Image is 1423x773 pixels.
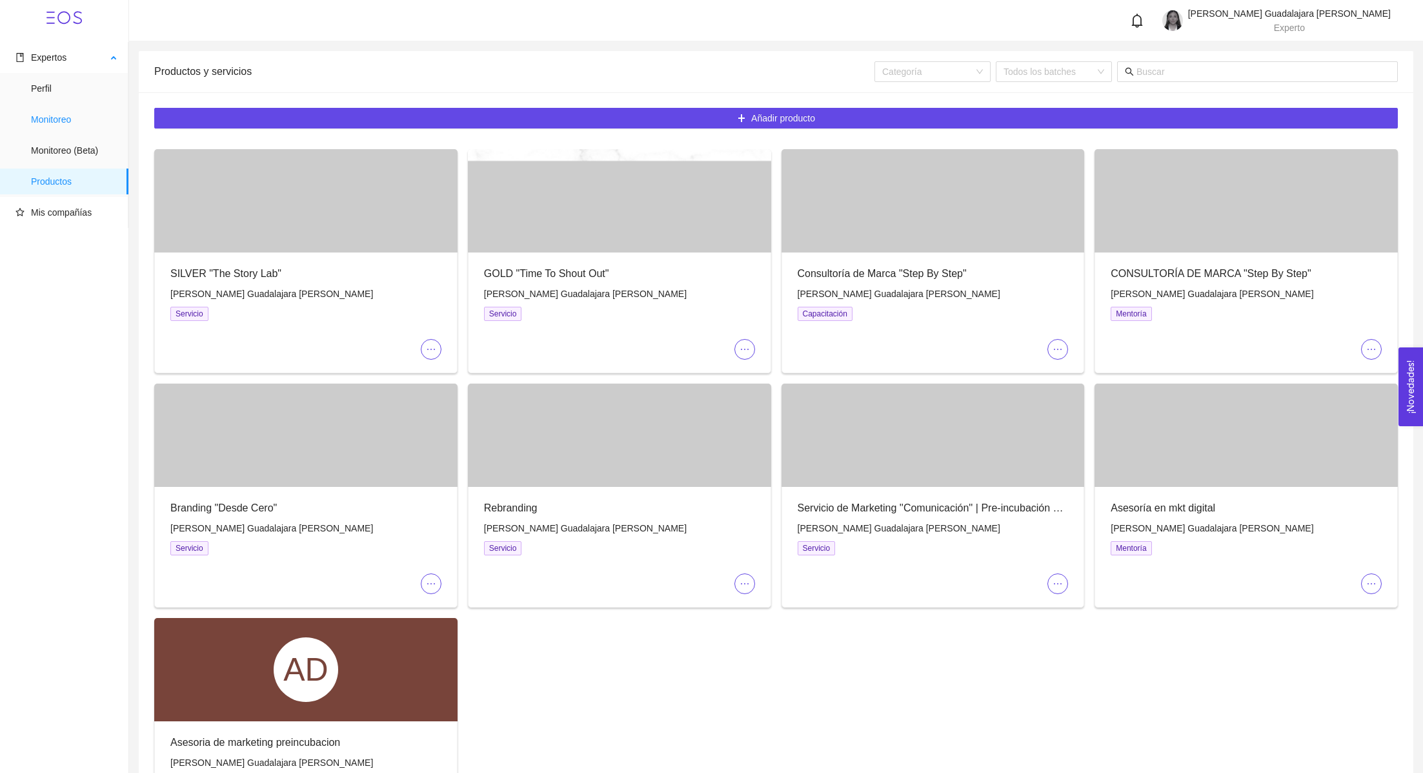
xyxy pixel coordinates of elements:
span: [PERSON_NAME] Guadalajara [PERSON_NAME] [484,523,687,533]
span: [PERSON_NAME] Guadalajara [PERSON_NAME] [170,523,373,533]
div: AD [274,637,338,702]
button: Open Feedback Widget [1398,347,1423,426]
div: CONSULTORÍA DE MARCA "Step By Step" [1111,265,1382,282]
span: [PERSON_NAME] Guadalajara [PERSON_NAME] [1111,289,1313,299]
button: ellipsis [1047,573,1068,594]
button: ellipsis [421,573,441,594]
span: ellipsis [421,579,441,589]
span: Mentoría [1111,541,1151,555]
span: Servicio [484,541,522,555]
div: Asesoría en mkt digital [1111,500,1382,516]
span: Servicio [170,541,208,555]
span: [PERSON_NAME] Guadalajara [PERSON_NAME] [1188,8,1391,19]
span: Monitoreo (Beta) [31,138,118,163]
button: ellipsis [1361,573,1382,594]
img: 1677176897868-1623646711181.jpeg [1162,10,1183,31]
span: Monitoreo [31,107,118,132]
span: book [15,53,25,62]
span: ellipsis [735,344,754,355]
span: Capacitación [798,307,853,321]
span: [PERSON_NAME] Guadalajara [PERSON_NAME] [1111,523,1313,533]
span: star [15,208,25,217]
span: Mis compañías [31,207,92,218]
span: bell [1130,14,1144,28]
button: plusAñadir producto [154,108,1398,129]
button: ellipsis [734,339,755,360]
span: ellipsis [1362,344,1381,355]
button: ellipsis [1047,339,1068,360]
span: [PERSON_NAME] Guadalajara [PERSON_NAME] [798,523,1000,533]
span: Productos [31,169,118,194]
span: ellipsis [421,344,441,355]
div: Servicio de Marketing ''Comunicación'' | Pre-incubación EBT [798,500,1069,516]
span: ellipsis [735,579,754,589]
span: ellipsis [1048,579,1067,589]
div: GOLD "Time To Shout Out" [484,265,755,282]
span: Servicio [798,541,836,555]
span: [PERSON_NAME] Guadalajara [PERSON_NAME] [798,289,1000,299]
span: Expertos [31,52,66,63]
span: ellipsis [1048,344,1067,355]
div: SILVER "The Story Lab" [170,265,441,282]
span: search [1125,67,1134,76]
div: Consultoría de Marca "Step By Step" [798,265,1069,282]
div: Rebranding [484,500,755,516]
span: [PERSON_NAME] Guadalajara [PERSON_NAME] [170,758,373,768]
span: Añadir producto [751,111,815,125]
div: Branding "Desde Cero" [170,500,441,516]
span: plus [737,114,746,124]
span: Experto [1274,23,1305,33]
span: [PERSON_NAME] Guadalajara [PERSON_NAME] [170,289,373,299]
span: Servicio [170,307,208,321]
button: ellipsis [421,339,441,360]
span: Mentoría [1111,307,1151,321]
span: ellipsis [1362,579,1381,589]
button: ellipsis [1361,339,1382,360]
div: Productos y servicios [154,53,874,90]
span: Perfil [31,76,118,101]
button: ellipsis [734,573,755,594]
span: Servicio [484,307,522,321]
input: Buscar [1136,65,1390,79]
div: Asesoria de marketing preincubacion [170,734,441,750]
span: [PERSON_NAME] Guadalajara [PERSON_NAME] [484,289,687,299]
